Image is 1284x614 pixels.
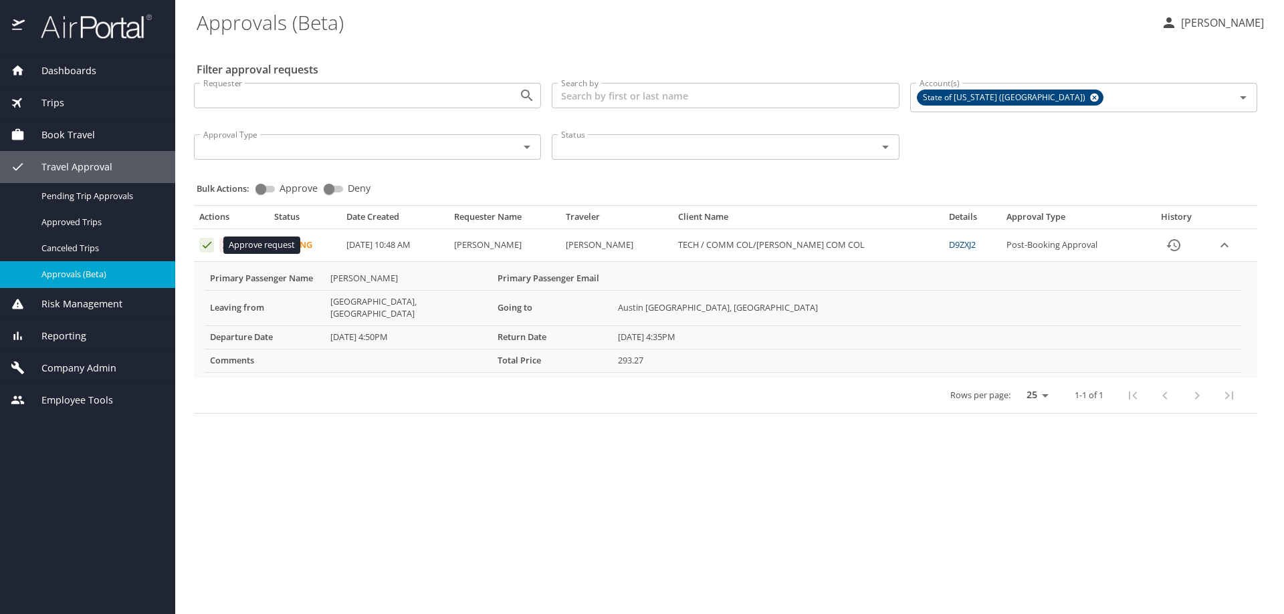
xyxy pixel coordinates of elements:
p: 1-1 of 1 [1075,391,1103,400]
td: [DATE] 10:48 AM [341,229,449,262]
th: Departure Date [205,325,325,349]
span: Approve [280,184,318,193]
table: More info for approvals [205,267,1241,373]
span: Pending Trip Approvals [41,190,159,202]
th: Total Price [492,349,613,372]
a: D9ZXJ2 [949,239,976,251]
th: Status [269,211,341,228]
td: [DATE] 4:50PM [325,325,492,349]
span: Company Admin [25,361,116,375]
th: Details [944,211,1001,228]
img: icon-airportal.png [12,13,26,39]
h1: Approvals (Beta) [197,1,1150,43]
span: Trips [25,96,64,110]
span: Approvals (Beta) [41,268,159,281]
span: Travel Approval [25,160,112,174]
th: History [1144,211,1208,228]
span: Dashboards [25,63,96,78]
img: airportal-logo.png [26,13,152,39]
th: Leaving from [205,290,325,325]
span: Book Travel [25,128,95,142]
td: [GEOGRAPHIC_DATA], [GEOGRAPHIC_DATA] [325,290,492,325]
table: Approval table [194,211,1257,413]
button: History [1158,229,1190,261]
th: Return Date [492,325,613,349]
th: Date Created [341,211,449,228]
span: Deny [348,184,370,193]
th: Actions [194,211,269,228]
button: expand row [1214,235,1235,255]
td: Post-Booking Approval [1001,229,1144,262]
span: Approved Trips [41,216,159,228]
p: [PERSON_NAME] [1177,15,1264,31]
span: Reporting [25,329,86,343]
p: Bulk Actions: [197,182,260,194]
td: 293.27 [613,349,1241,372]
td: [PERSON_NAME] [560,229,672,262]
th: Requester Name [449,211,560,228]
th: Client Name [673,211,944,228]
th: Going to [492,290,613,325]
th: Primary Passenger Name [205,267,325,290]
button: [PERSON_NAME] [1156,11,1269,35]
th: Primary Passenger Email [492,267,613,290]
button: Open [876,138,895,156]
td: [PERSON_NAME] [449,229,560,262]
span: Canceled Trips [41,242,159,255]
td: [DATE] 4:35PM [613,325,1241,349]
div: State of [US_STATE] ([GEOGRAPHIC_DATA]) [917,90,1103,106]
button: Open [1234,88,1253,107]
th: Approval Type [1001,211,1144,228]
span: State of [US_STATE] ([GEOGRAPHIC_DATA]) [918,91,1093,105]
span: Risk Management [25,297,122,311]
td: [PERSON_NAME] [325,267,492,290]
button: Open [518,86,536,105]
button: Open [518,138,536,156]
input: Search by first or last name [552,83,899,108]
th: Comments [205,349,325,372]
select: rows per page [1016,385,1053,405]
th: Traveler [560,211,672,228]
h2: Filter approval requests [197,59,318,80]
p: Rows per page: [950,391,1010,400]
td: Austin [GEOGRAPHIC_DATA], [GEOGRAPHIC_DATA] [613,290,1241,325]
td: TECH / COMM COL/[PERSON_NAME] COM COL [673,229,944,262]
span: Employee Tools [25,393,113,408]
td: Pending [269,229,341,262]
